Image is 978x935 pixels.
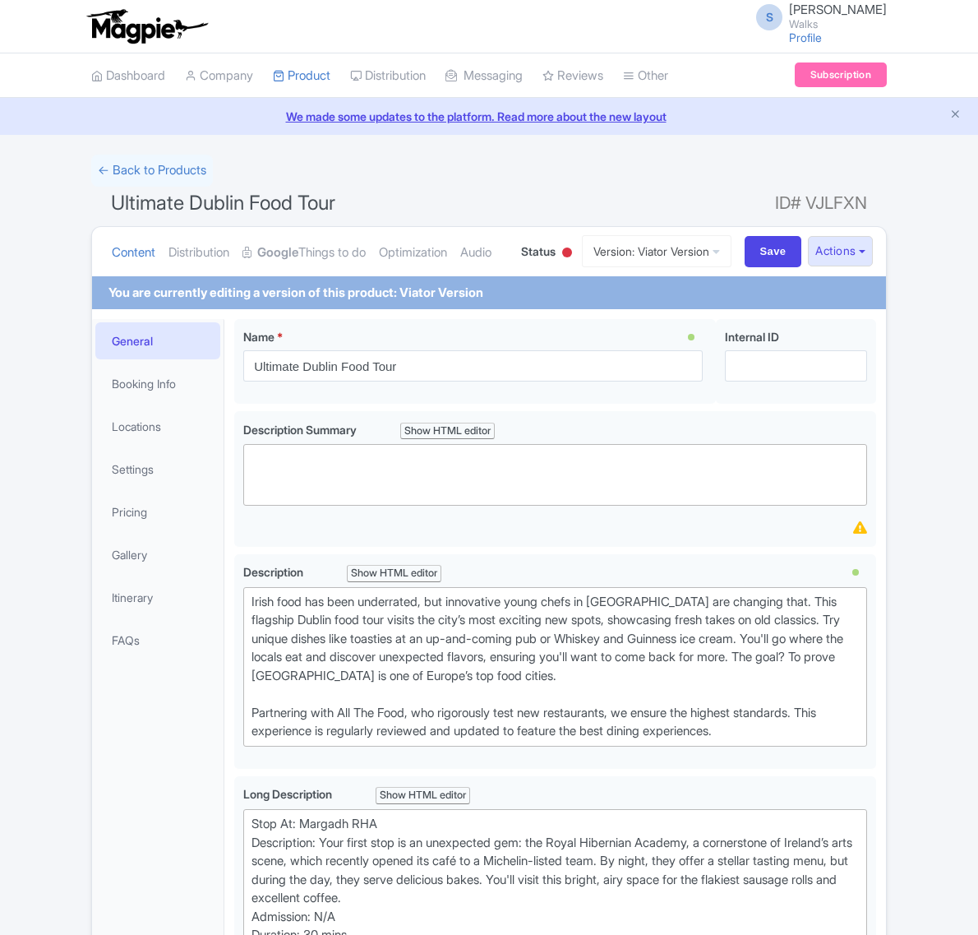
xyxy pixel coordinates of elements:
[376,787,470,804] div: Show HTML editor
[91,155,213,187] a: ← Back to Products
[542,53,603,99] a: Reviews
[808,236,873,266] button: Actions
[95,451,220,488] a: Settings
[745,236,802,267] input: Save
[582,235,731,267] a: Version: Viator Version
[95,322,220,359] a: General
[257,243,298,262] strong: Google
[795,62,887,87] a: Subscription
[775,187,867,220] span: ID# VJLFXN
[725,330,779,344] span: Internal ID
[108,284,483,303] div: You are currently editing a version of this product: Viator Version
[243,423,359,437] span: Description Summary
[91,53,165,99] a: Dashboard
[83,8,210,44] img: logo-ab69f6fb50320c5b225c76a69d11143b.png
[756,4,782,30] span: S
[95,536,220,573] a: Gallery
[350,53,426,99] a: Distribution
[949,106,962,125] button: Close announcement
[243,330,274,344] span: Name
[242,227,366,279] a: GoogleThings to do
[273,53,330,99] a: Product
[460,227,491,279] a: Audio
[243,565,306,579] span: Description
[445,53,523,99] a: Messaging
[251,593,859,741] div: Irish food has been underrated, but innovative young chefs in [GEOGRAPHIC_DATA] are changing that...
[95,579,220,616] a: Itinerary
[95,622,220,659] a: FAQs
[243,787,334,801] span: Long Description
[789,30,822,44] a: Profile
[95,365,220,402] a: Booking Info
[623,53,668,99] a: Other
[559,241,575,266] div: Inactive
[400,423,495,440] div: Show HTML editor
[168,227,229,279] a: Distribution
[746,3,887,30] a: S [PERSON_NAME] Walks
[95,493,220,530] a: Pricing
[10,108,968,125] a: We made some updates to the platform. Read more about the new layout
[111,191,335,215] span: Ultimate Dublin Food Tour
[789,19,887,30] small: Walks
[347,565,441,582] div: Show HTML editor
[112,227,155,279] a: Content
[185,53,253,99] a: Company
[521,243,556,260] span: Status
[789,2,887,17] span: [PERSON_NAME]
[95,408,220,445] a: Locations
[379,227,447,279] a: Optimization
